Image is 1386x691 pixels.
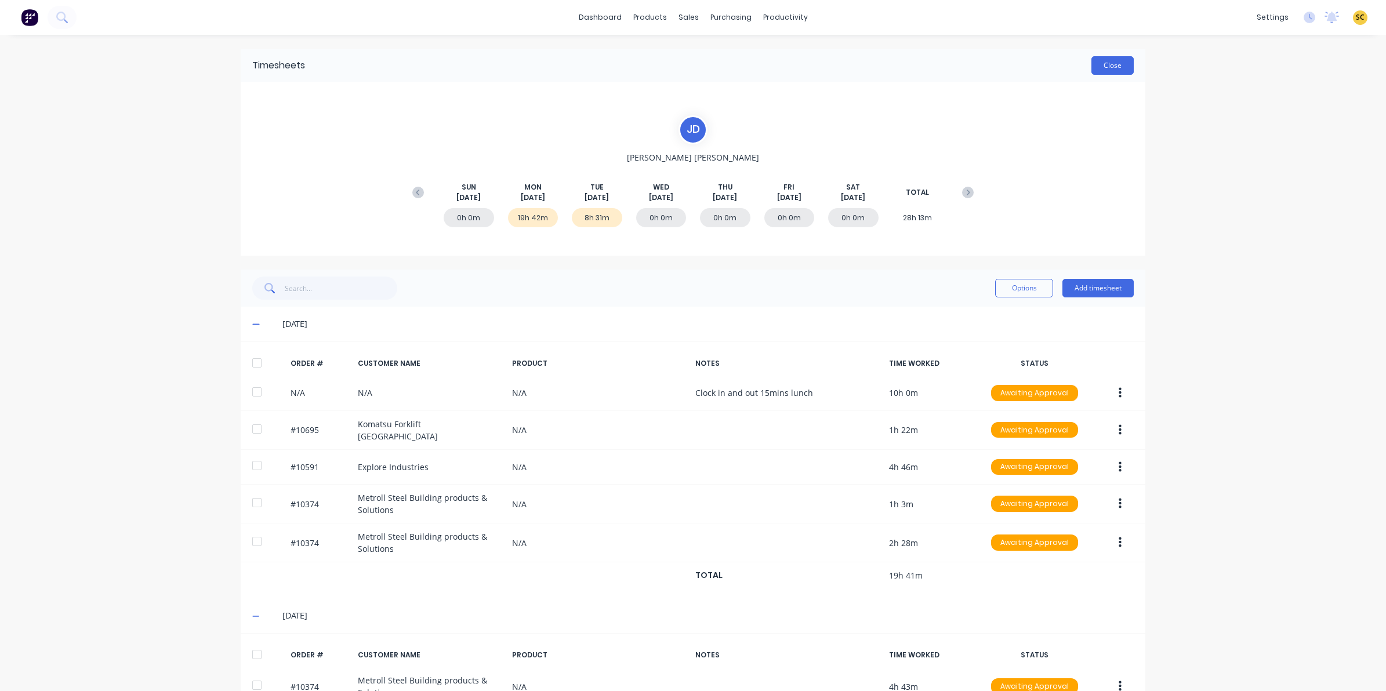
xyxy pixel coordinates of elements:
[573,9,627,26] a: dashboard
[456,192,481,203] span: [DATE]
[990,459,1079,476] button: Awaiting Approval
[889,358,976,369] div: TIME WORKED
[1251,9,1294,26] div: settings
[700,208,750,227] div: 0h 0m
[991,534,1078,551] div: Awaiting Approval
[764,208,815,227] div: 0h 0m
[444,208,494,227] div: 0h 0m
[508,208,558,227] div: 19h 42m
[1356,12,1365,23] span: SC
[673,9,705,26] div: sales
[995,279,1053,297] button: Options
[990,534,1079,551] button: Awaiting Approval
[990,384,1079,402] button: Awaiting Approval
[636,208,687,227] div: 0h 0m
[757,9,814,26] div: productivity
[521,192,545,203] span: [DATE]
[462,182,476,192] span: SUN
[572,208,622,227] div: 8h 31m
[627,151,759,163] span: [PERSON_NAME] [PERSON_NAME]
[991,422,1078,438] div: Awaiting Approval
[828,208,879,227] div: 0h 0m
[783,182,794,192] span: FRI
[358,358,503,369] div: CUSTOMER NAME
[585,192,609,203] span: [DATE]
[841,192,865,203] span: [DATE]
[718,182,732,192] span: THU
[985,358,1084,369] div: STATUS
[713,192,737,203] span: [DATE]
[285,277,398,300] input: Search...
[695,358,880,369] div: NOTES
[985,650,1084,660] div: STATUS
[906,187,929,198] span: TOTAL
[512,650,686,660] div: PRODUCT
[991,385,1078,401] div: Awaiting Approval
[291,358,349,369] div: ORDER #
[991,459,1078,475] div: Awaiting Approval
[695,650,880,660] div: NOTES
[679,115,707,144] div: J D
[282,318,1134,330] div: [DATE]
[21,9,38,26] img: Factory
[991,496,1078,512] div: Awaiting Approval
[590,182,604,192] span: TUE
[653,182,669,192] span: WED
[512,358,686,369] div: PRODUCT
[358,650,503,660] div: CUSTOMER NAME
[282,609,1134,622] div: [DATE]
[990,421,1079,439] button: Awaiting Approval
[846,182,860,192] span: SAT
[1062,279,1134,297] button: Add timesheet
[291,650,349,660] div: ORDER #
[649,192,673,203] span: [DATE]
[892,208,943,227] div: 28h 13m
[1091,56,1134,75] button: Close
[524,182,542,192] span: MON
[777,192,801,203] span: [DATE]
[627,9,673,26] div: products
[705,9,757,26] div: purchasing
[889,650,976,660] div: TIME WORKED
[990,495,1079,512] button: Awaiting Approval
[252,59,305,72] div: Timesheets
